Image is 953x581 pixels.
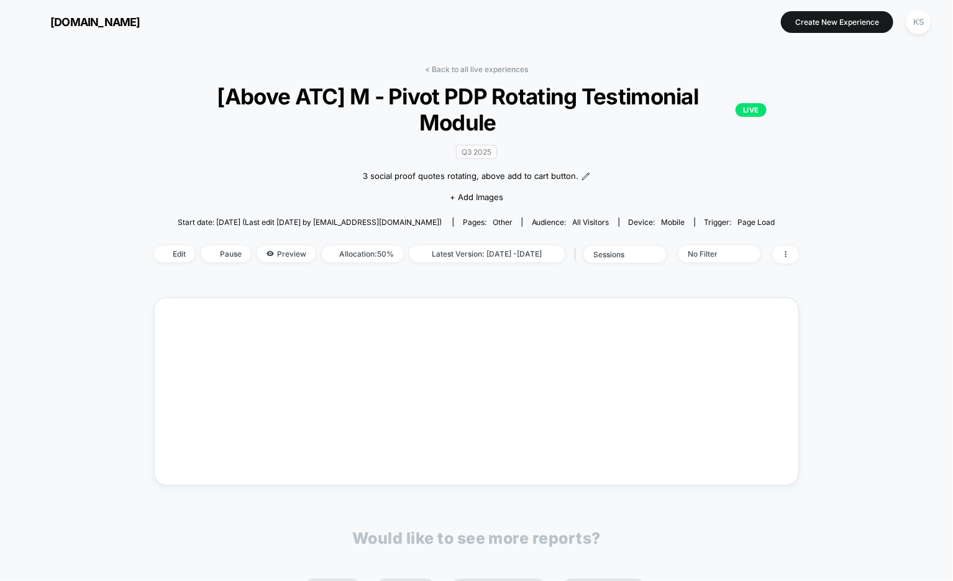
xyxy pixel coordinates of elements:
div: sessions [593,250,643,259]
span: Preview [257,245,316,262]
span: Q3 2025 [456,145,497,159]
span: mobile [662,217,685,227]
p: LIVE [736,103,767,117]
a: < Back to all live experiences [425,65,528,74]
span: Pause [201,245,251,262]
span: other [493,217,513,227]
div: Pages: [463,217,513,227]
span: Latest Version: [DATE] - [DATE] [409,245,565,262]
div: Trigger: [704,217,775,227]
span: Allocation: 50% [322,245,403,262]
span: [Above ATC] M - Pivot PDP Rotating Testimonial Module [186,83,767,135]
p: Would like to see more reports? [352,529,601,547]
button: Create New Experience [781,11,893,33]
span: Edit [154,245,195,262]
span: + Add Images [450,192,503,202]
span: Start date: [DATE] (Last edit [DATE] by [EMAIL_ADDRESS][DOMAIN_NAME]) [178,217,442,227]
span: All Visitors [573,217,609,227]
span: | [571,245,584,263]
span: Device: [619,217,695,227]
div: Audience: [532,217,609,227]
span: Page Load [738,217,775,227]
span: [DOMAIN_NAME] [50,16,140,29]
span: 3 social proof quotes rotating, above add to cart button. [363,170,578,183]
button: KS [903,9,934,35]
div: KS [906,10,931,34]
button: [DOMAIN_NAME] [19,12,144,32]
div: No Filter [688,249,737,258]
